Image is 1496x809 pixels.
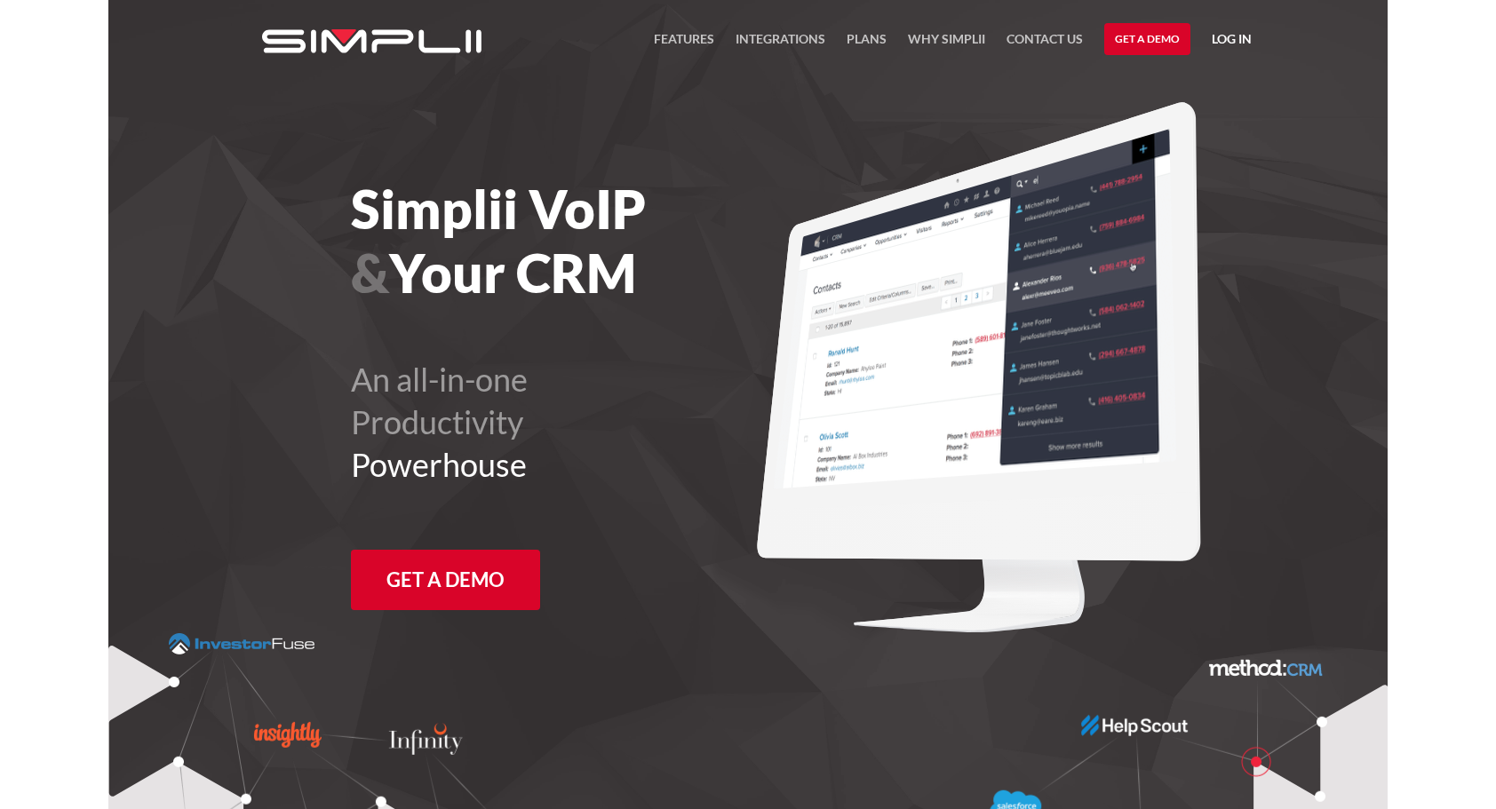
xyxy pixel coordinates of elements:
h1: Simplii VoIP Your CRM [351,177,846,305]
a: Why Simplii [908,28,985,60]
a: Get a Demo [351,550,540,610]
img: Simplii [262,29,481,53]
h2: An all-in-one Productivity [351,358,846,486]
a: Log in [1212,28,1252,55]
a: Get a Demo [1104,23,1190,55]
span: Powerhouse [351,445,527,484]
a: FEATURES [654,28,714,60]
a: Contact US [1007,28,1083,60]
a: Plans [847,28,887,60]
span: & [351,241,389,305]
a: Integrations [736,28,825,60]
